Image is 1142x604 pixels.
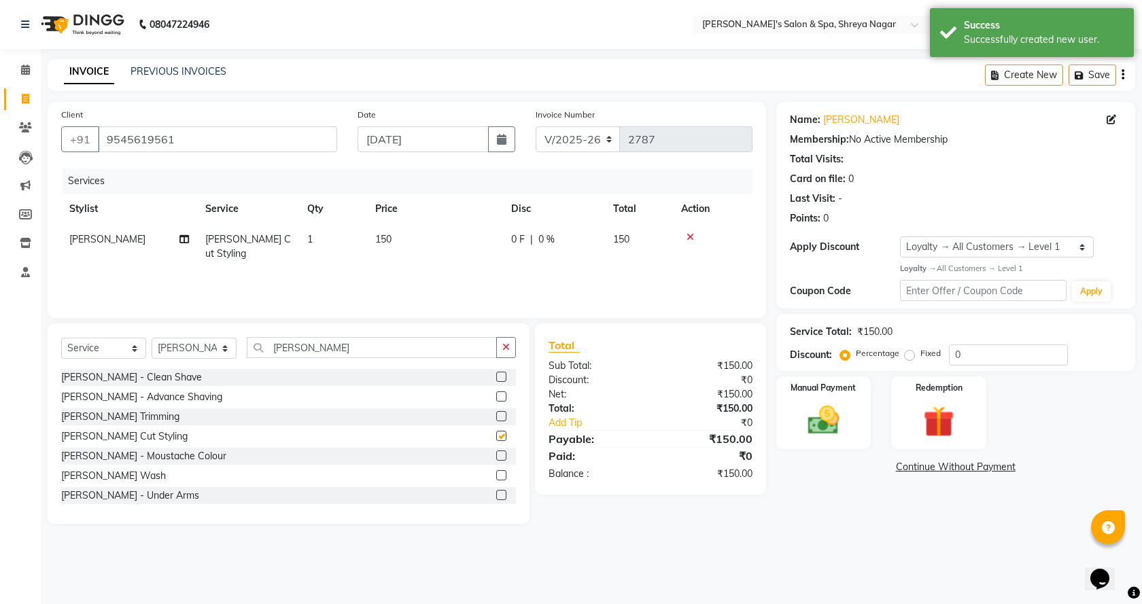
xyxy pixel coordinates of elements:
[985,65,1063,86] button: Create New
[1085,550,1128,590] iframe: chat widget
[61,194,197,224] th: Stylist
[61,410,179,424] div: [PERSON_NAME] Trimming
[651,467,763,481] div: ₹150.00
[856,347,899,359] label: Percentage
[838,192,842,206] div: -
[247,337,497,358] input: Search or Scan
[823,211,829,226] div: 0
[790,348,832,362] div: Discount:
[914,402,965,441] img: _gift.svg
[790,192,835,206] div: Last Visit:
[779,460,1132,474] a: Continue Without Payment
[549,338,580,353] span: Total
[790,240,901,254] div: Apply Discount
[131,65,226,77] a: PREVIOUS INVOICES
[964,18,1124,33] div: Success
[197,194,299,224] th: Service
[307,233,313,245] span: 1
[61,469,166,483] div: [PERSON_NAME] Wash
[900,280,1066,301] input: Enter Offer / Coupon Code
[798,402,849,438] img: _cash.svg
[651,448,763,464] div: ₹0
[69,233,145,245] span: [PERSON_NAME]
[61,370,202,385] div: [PERSON_NAME] - Clean Shave
[358,109,376,121] label: Date
[538,387,651,402] div: Net:
[916,382,963,394] label: Redemption
[61,126,99,152] button: +91
[61,449,226,463] div: [PERSON_NAME] - Moustache Colour
[920,347,941,359] label: Fixed
[538,416,669,430] a: Add Tip
[605,194,673,224] th: Total
[673,194,752,224] th: Action
[790,284,901,298] div: Coupon Code
[1069,65,1116,86] button: Save
[98,126,337,152] input: Search by Name/Mobile/Email/Code
[299,194,367,224] th: Qty
[538,232,555,247] span: 0 %
[790,113,820,127] div: Name:
[823,113,899,127] a: [PERSON_NAME]
[651,387,763,402] div: ₹150.00
[538,431,651,447] div: Payable:
[651,359,763,373] div: ₹150.00
[375,233,392,245] span: 150
[63,168,763,194] div: Services
[150,5,209,43] b: 08047224946
[651,373,763,387] div: ₹0
[538,402,651,416] div: Total:
[651,402,763,416] div: ₹150.00
[538,359,651,373] div: Sub Total:
[964,33,1124,47] div: Successfully created new user.
[367,194,503,224] th: Price
[64,60,114,84] a: INVOICE
[538,373,651,387] div: Discount:
[651,431,763,447] div: ₹150.00
[1072,281,1111,302] button: Apply
[848,172,854,186] div: 0
[61,390,222,404] div: [PERSON_NAME] - Advance Shaving
[205,233,291,260] span: [PERSON_NAME] Cut Styling
[61,488,199,503] div: [PERSON_NAME] - Under Arms
[791,382,856,394] label: Manual Payment
[790,211,820,226] div: Points:
[538,467,651,481] div: Balance :
[35,5,128,43] img: logo
[790,152,844,166] div: Total Visits:
[613,233,629,245] span: 150
[857,325,893,339] div: ₹150.00
[790,325,852,339] div: Service Total:
[530,232,533,247] span: |
[790,132,849,147] div: Membership:
[503,194,605,224] th: Disc
[511,232,525,247] span: 0 F
[536,109,595,121] label: Invoice Number
[790,132,1122,147] div: No Active Membership
[900,264,936,273] strong: Loyalty →
[790,172,846,186] div: Card on file:
[61,109,83,121] label: Client
[669,416,762,430] div: ₹0
[538,448,651,464] div: Paid:
[61,429,188,444] div: [PERSON_NAME] Cut Styling
[900,263,1122,274] div: All Customers → Level 1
